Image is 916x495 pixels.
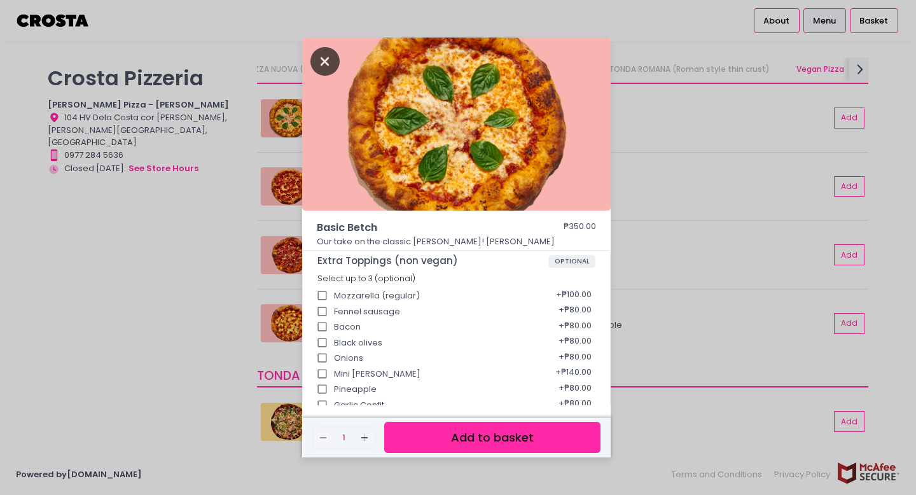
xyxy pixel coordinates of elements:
[302,38,611,211] img: Basic Betch
[384,422,600,453] button: Add to basket
[317,220,527,235] span: Basic Betch
[554,315,595,339] div: + ₱80.00
[554,300,595,324] div: + ₱80.00
[554,346,595,370] div: + ₱80.00
[310,54,340,67] button: Close
[554,377,595,401] div: + ₱80.00
[551,362,595,386] div: + ₱140.00
[554,393,595,417] div: + ₱80.00
[317,235,597,248] p: Our take on the classic [PERSON_NAME]! [PERSON_NAME]
[317,273,415,284] span: Select up to 3 (optional)
[552,284,595,308] div: + ₱100.00
[564,220,596,235] div: ₱350.00
[548,255,596,268] span: OPTIONAL
[554,331,595,355] div: + ₱80.00
[317,255,548,267] span: Extra Toppings (non vegan)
